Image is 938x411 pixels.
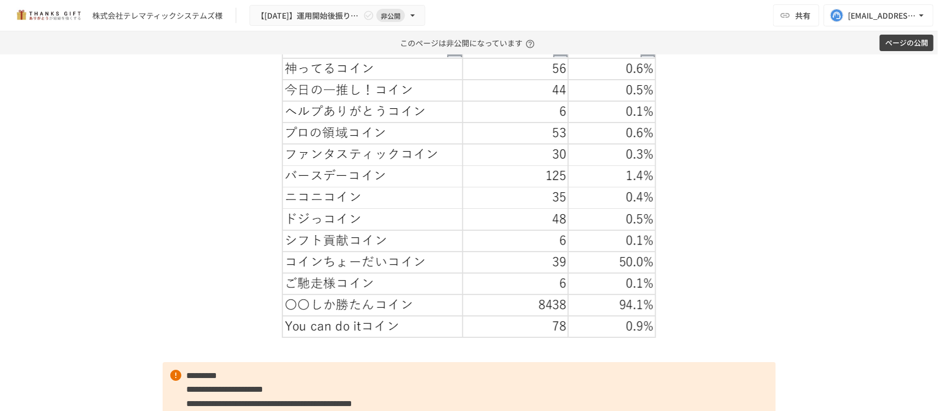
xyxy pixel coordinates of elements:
[400,31,538,54] p: このページは非公開になっています
[282,36,657,338] img: TN1uePPTDlnNsO9DvJ2H5vu6euGpqv7YWMCJNJTcGyR
[795,9,811,21] span: 共有
[249,5,425,26] button: 【[DATE]】運用開始後振り返りミーティング非公開
[257,9,361,23] span: 【[DATE]】運用開始後振り返りミーティング
[880,35,934,52] button: ページの公開
[13,7,84,24] img: mMP1OxWUAhQbsRWCurg7vIHe5HqDpP7qZo7fRoNLXQh
[92,10,223,21] div: 株式会社テレマティックシステムズ様
[824,4,934,26] button: [EMAIL_ADDRESS][DOMAIN_NAME]
[848,9,916,23] div: [EMAIL_ADDRESS][DOMAIN_NAME]
[773,4,819,26] button: 共有
[376,10,405,21] span: 非公開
